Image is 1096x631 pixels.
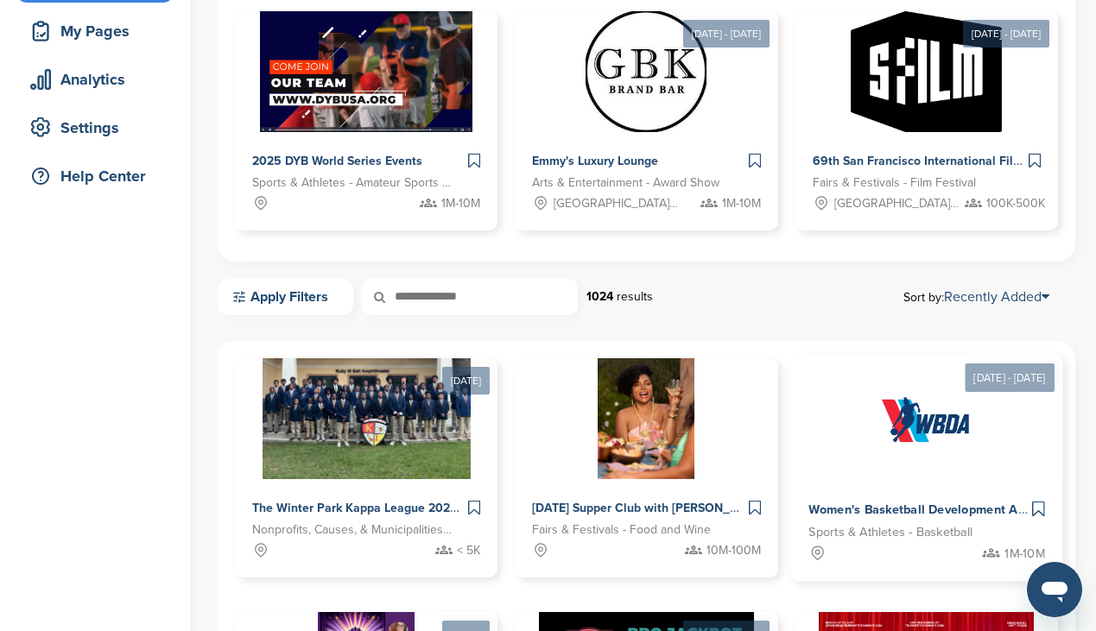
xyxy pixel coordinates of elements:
span: Arts & Entertainment - Award Show [532,174,719,192]
div: Settings [26,112,173,143]
span: 1M-10M [441,194,480,213]
a: [DATE] - [DATE] Sponsorpitch & Women's Basketball Development Association (WBDA) Sports & Athlete... [790,325,1062,581]
img: Sponsorpitch & [260,11,473,132]
span: 100K-500K [986,194,1045,213]
span: 69th San Francisco International Film Festival [813,154,1071,168]
a: Sponsorpitch & 2025 DYB World Series Events Sports & Athletes - Amateur Sports Leagues 1M-10M [235,11,497,230]
div: [DATE] - [DATE] [963,20,1049,47]
span: Fairs & Festivals - Film Festival [813,174,976,192]
span: Nonprofits, Causes, & Municipalities - Education [252,521,454,540]
span: results [617,289,653,304]
span: Emmy's Luxury Lounge [532,154,658,168]
div: Analytics [26,64,173,95]
span: 10M-100M [706,541,761,560]
a: Analytics [17,60,173,99]
span: Fairs & Festivals - Food and Wine [532,521,711,540]
a: My Pages [17,11,173,51]
div: My Pages [26,16,173,47]
span: 2025 DYB World Series Events [252,154,422,168]
span: [DATE] Supper Club with [PERSON_NAME] [532,501,768,515]
span: < 5K [457,541,480,560]
span: 1M-10M [1004,544,1045,564]
div: [DATE] - [DATE] [683,20,770,47]
span: Sports & Athletes - Amateur Sports Leagues [252,174,454,192]
a: Sponsorpitch & [DATE] Supper Club with [PERSON_NAME] Fairs & Festivals - Food and Wine 10M-100M [515,358,777,577]
div: Help Center [26,161,173,192]
span: Sort by: [903,290,1049,304]
a: Settings [17,108,173,148]
div: [DATE] [442,367,490,394]
span: [GEOGRAPHIC_DATA], [GEOGRAPHIC_DATA] [834,194,961,213]
img: Sponsorpitch & [864,354,989,479]
span: [GEOGRAPHIC_DATA], [GEOGRAPHIC_DATA] [554,194,681,213]
img: Sponsorpitch & [851,11,1002,132]
img: Sponsorpitch & [586,11,706,132]
strong: 1024 [586,289,613,304]
img: Sponsorpitch & [263,358,471,479]
span: 1M-10M [722,194,761,213]
a: Apply Filters [218,279,353,315]
div: [DATE] - [DATE] [965,363,1054,392]
a: Recently Added [944,288,1049,306]
img: Sponsorpitch & [598,358,694,479]
span: Sports & Athletes - Basketball [808,522,972,542]
a: Help Center [17,156,173,196]
iframe: Button to launch messaging window [1027,562,1082,617]
a: [DATE] Sponsorpitch & The Winter Park Kappa League 2025 Induction Ceremony Nonprofits, Causes, & ... [235,331,497,577]
span: The Winter Park Kappa League 2025 Induction Ceremony [252,501,573,515]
